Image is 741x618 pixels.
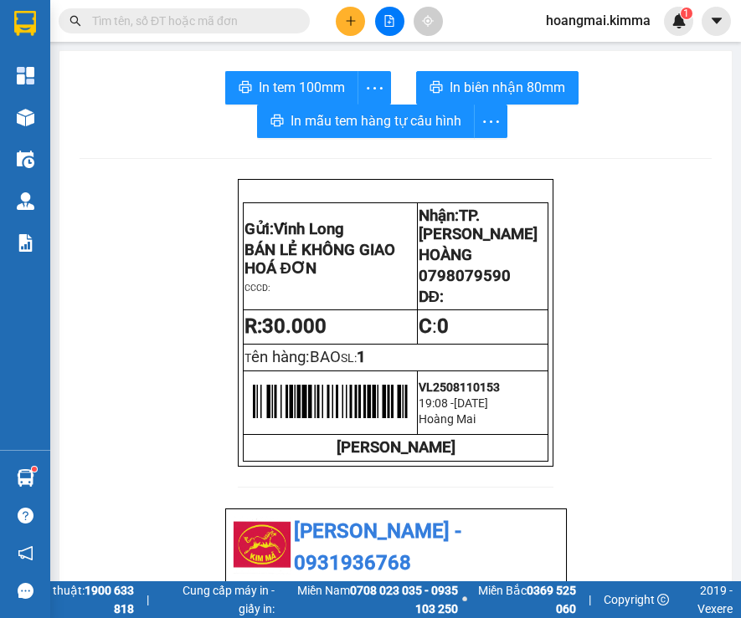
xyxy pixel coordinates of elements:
[149,81,172,105] span: SL
[358,71,391,105] button: more
[147,590,149,609] span: |
[422,15,434,27] span: aim
[13,35,62,53] span: Thu rồi :
[375,7,404,36] button: file-add
[239,80,252,96] span: printer
[450,77,565,98] span: In biên nhận 80mm
[32,467,37,472] sup: 1
[419,246,472,264] span: HOÀNG
[67,105,96,123] span: LAN
[419,207,538,243] span: Nhận:
[419,396,454,410] span: 19:08 -
[419,267,511,285] span: 0798079590
[279,581,458,618] span: Miền Nam
[702,7,731,36] button: caret-down
[419,314,432,338] strong: C
[17,109,34,126] img: warehouse-icon
[244,241,395,278] span: BÁN LẺ KHÔNG GIAO HOÁ ĐƠN
[709,13,724,28] span: caret-down
[310,348,341,366] span: BAO
[471,581,576,618] span: Miền Bắc
[17,234,34,252] img: solution-icon
[14,11,36,36] img: logo-vxr
[257,105,475,138] button: printerIn mẫu tem hàng tự cấu hình
[419,314,449,338] span: :
[85,584,134,615] strong: 1900 633 818
[430,80,443,96] span: printer
[17,151,34,168] img: warehouse-icon
[18,583,33,599] span: message
[336,7,365,36] button: plus
[419,288,444,306] span: DĐ:
[244,220,344,238] span: Gửi:
[13,35,100,73] div: 30.000
[416,71,579,105] button: printerIn biên nhận 80mm
[419,412,476,426] span: Hoàng Mai
[162,581,275,618] span: Cung cấp máy in - giấy in:
[337,438,455,457] strong: [PERSON_NAME]
[462,596,467,603] span: ⚪️
[419,207,538,243] span: TP. [PERSON_NAME]
[17,469,34,487] img: warehouse-icon
[225,71,358,105] button: printerIn tem 100mm
[18,545,33,561] span: notification
[233,516,559,579] li: [PERSON_NAME] - 0931936768
[18,508,33,524] span: question-circle
[475,111,507,132] span: more
[244,283,270,294] span: CCCD:
[345,15,357,27] span: plus
[251,348,341,366] span: ên hàng:
[657,594,669,605] span: copyright
[589,590,591,609] span: |
[414,7,443,36] button: aim
[69,15,81,27] span: search
[244,314,327,338] strong: R:
[533,10,664,31] span: hoangmai.kimma
[14,104,243,125] div: Ghi chú:
[262,314,327,338] span: 30.000
[17,192,34,210] img: warehouse-icon
[341,351,357,365] span: SL:
[274,220,344,238] span: Vĩnh Long
[291,110,461,131] span: In mẫu tem hàng tự cấu hình
[474,105,507,138] button: more
[681,8,692,19] sup: 1
[454,396,488,410] span: [DATE]
[672,13,687,28] img: icon-new-feature
[17,67,34,84] img: dashboard-icon
[92,12,290,30] input: Tìm tên, số ĐT hoặc mã đơn
[350,584,458,615] strong: 0708 023 035 - 0935 103 250
[259,77,345,98] span: In tem 100mm
[358,78,390,99] span: more
[233,516,291,575] img: logo.jpg
[357,348,366,366] span: 1
[419,381,500,394] span: VL2508110153
[527,584,576,615] strong: 0369 525 060
[437,314,449,338] span: 0
[270,114,284,130] span: printer
[383,15,395,27] span: file-add
[683,8,689,19] span: 1
[14,83,243,104] div: Tên hàng: BAO ( : 1 )
[244,351,341,365] span: T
